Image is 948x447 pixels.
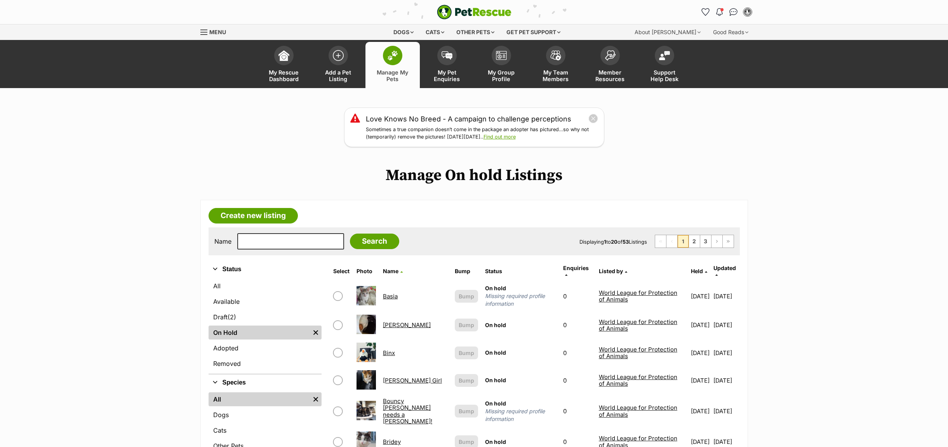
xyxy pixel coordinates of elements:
[713,281,739,311] td: [DATE]
[583,42,637,88] a: Member Resources
[209,326,310,340] a: On Hold
[716,8,722,16] img: notifications-46538b983faf8c2785f20acdc204bb7945ddae34d4c08c2a6579f10ce5e182be.svg
[713,265,736,271] span: Updated
[209,310,322,324] a: Draft
[699,6,754,18] ul: Account quick links
[599,346,677,360] a: World League for Protection of Animals
[209,408,322,422] a: Dogs
[366,114,571,124] a: Love Knows No Breed - A campaign to challenge perceptions
[366,126,598,141] p: Sometimes a true companion doesn’t come in the package an adopter has pictured…so why not (tempor...
[708,24,754,40] div: Good Reads
[713,395,739,428] td: [DATE]
[593,69,628,82] span: Member Resources
[209,295,322,308] a: Available
[579,239,647,245] span: Displaying to of Listings
[496,51,507,60] img: group-profile-icon-3fa3cf56718a62981997c0bc7e787c4b2cf8bcc04b72c1350f741eb67cf2f40e.svg
[560,367,595,394] td: 0
[209,29,226,35] span: Menu
[420,24,450,40] div: Cats
[560,395,595,428] td: 0
[666,235,677,248] span: Previous page
[588,114,598,123] button: close
[459,349,474,357] span: Bump
[209,277,322,374] div: Status
[214,238,231,245] label: Name
[691,268,707,274] a: Held
[727,6,740,18] a: Conversations
[713,265,736,277] a: Updated
[599,318,677,332] a: World League for Protection of Animals
[647,69,682,82] span: Support Help Desk
[383,268,403,274] a: Name
[485,349,506,356] span: On hold
[430,69,464,82] span: My Pet Enquiries
[484,134,516,140] a: Find out more
[560,281,595,311] td: 0
[383,377,442,384] a: [PERSON_NAME] Girl
[637,42,692,88] a: Support Help Desk
[321,69,356,82] span: Add a Pet Listing
[501,24,566,40] div: Get pet support
[688,312,713,338] td: [DATE]
[678,235,689,248] span: Page 1
[278,50,289,61] img: dashboard-icon-eb2f2d2d3e046f16d808141f083e7271f6b2e854fb5c12c21221c1fb7104beca.svg
[729,8,738,16] img: chat-41dd97257d64d25036548639549fe6c8038ab92f7586957e7f3b1b290dea8141.svg
[455,405,478,418] button: Bump
[713,367,739,394] td: [DATE]
[459,292,474,300] span: Bump
[452,262,481,281] th: Bump
[353,262,379,281] th: Photo
[688,395,713,428] td: [DATE]
[655,235,666,248] span: First page
[484,69,519,82] span: My Group Profile
[611,239,618,245] strong: 20
[688,281,713,311] td: [DATE]
[442,51,452,60] img: pet-enquiries-icon-7e3ad2cf08bfb03b45e93fb7055b45f3efa6380592205ae92323e6603595dc1f.svg
[455,347,478,359] button: Bump
[209,264,322,274] button: Status
[357,401,376,420] img: Bouncy Little Baxter needs a Foster!
[209,378,322,388] button: Species
[459,376,474,385] span: Bump
[529,42,583,88] a: My Team Members
[655,235,734,248] nav: Pagination
[485,377,506,383] span: On hold
[209,341,322,355] a: Adopted
[388,24,419,40] div: Dogs
[560,340,595,366] td: 0
[599,373,677,387] a: World League for Protection of Animals
[689,235,700,248] a: Page 2
[437,5,511,19] a: PetRescue
[459,407,474,415] span: Bump
[723,235,734,248] a: Last page
[550,50,561,61] img: team-members-icon-5396bd8760b3fe7c0b43da4ab00e1e3bb1a5d9ba89233759b79545d2d3fc5d0d.svg
[311,42,365,88] a: Add a Pet Listing
[257,42,311,88] a: My Rescue Dashboard
[485,407,556,423] span: Missing required profile information
[629,24,706,40] div: About [PERSON_NAME]
[209,357,322,371] a: Removed
[209,208,298,223] a: Create new listing
[228,312,236,322] span: (2)
[482,262,559,281] th: Status
[485,438,506,445] span: On hold
[383,268,398,274] span: Name
[538,69,573,82] span: My Team Members
[455,374,478,387] button: Bump
[455,290,478,303] button: Bump
[744,8,751,16] img: World League for Protection of Animals profile pic
[599,404,677,418] a: World League for Protection of Animals
[365,42,420,88] a: Manage My Pets
[209,423,322,437] a: Cats
[605,50,616,61] img: member-resources-icon-8e73f808a243e03378d46382f2149f9095a855e16c252ad45f914b54edf8863c.svg
[560,312,595,338] td: 0
[357,370,376,390] img: Bobbie Girl
[459,438,474,446] span: Bump
[209,279,322,293] a: All
[383,293,398,300] a: Basia
[459,321,474,329] span: Bump
[563,265,589,271] span: translation missing: en.admin.listings.index.attributes.enquiries
[713,340,739,366] td: [DATE]
[209,392,310,406] a: All
[599,289,677,303] a: World League for Protection of Animals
